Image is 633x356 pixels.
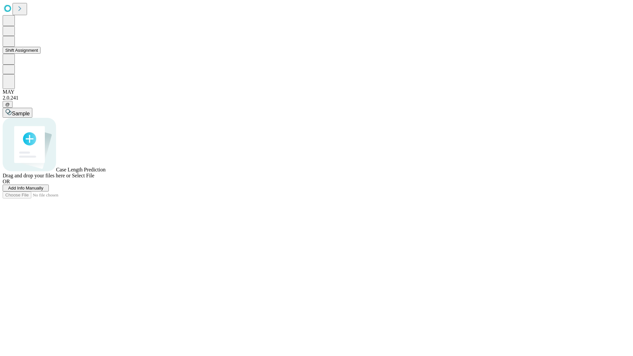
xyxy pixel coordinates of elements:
[3,179,10,184] span: OR
[3,89,630,95] div: MAY
[5,102,10,107] span: @
[8,186,44,191] span: Add Info Manually
[72,173,94,178] span: Select File
[3,108,32,118] button: Sample
[56,167,105,172] span: Case Length Prediction
[3,101,13,108] button: @
[3,95,630,101] div: 2.0.241
[3,173,71,178] span: Drag and drop your files here or
[12,111,30,116] span: Sample
[3,185,49,192] button: Add Info Manually
[3,47,41,54] button: Shift Assignment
